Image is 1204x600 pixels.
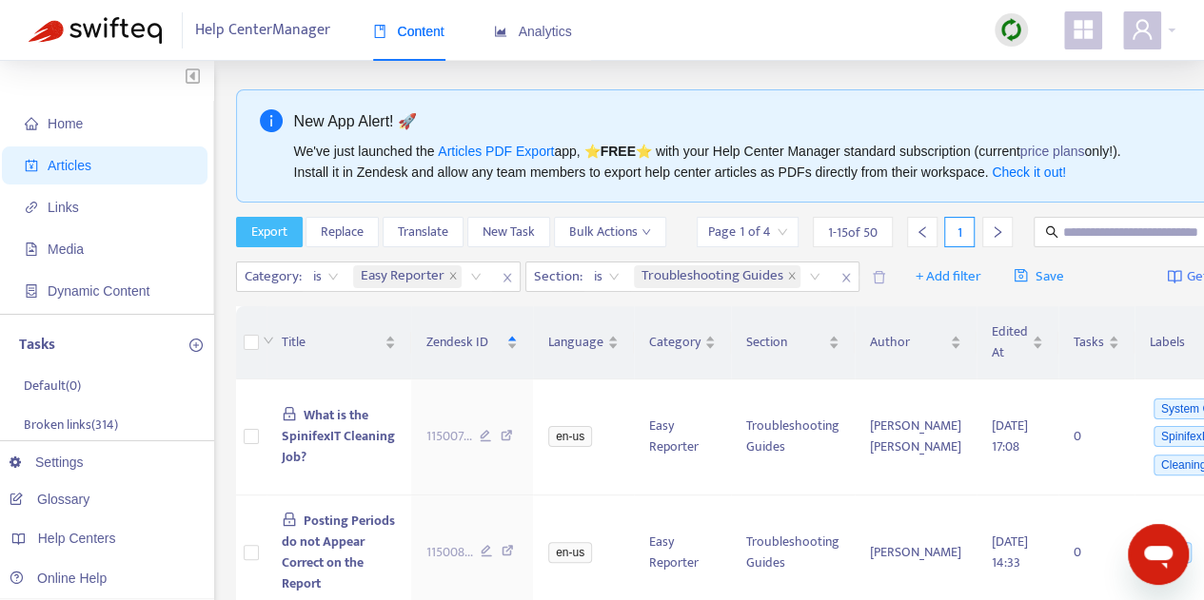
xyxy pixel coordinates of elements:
p: Default ( 0 ) [24,376,81,396]
img: sync.dc5367851b00ba804db3.png [999,18,1023,42]
img: Swifteq [29,17,162,44]
td: 0 [1058,379,1135,495]
span: Language [548,332,603,353]
span: Content [373,24,444,39]
span: Troubleshooting Guides [634,265,800,288]
span: Dynamic Content [48,283,149,299]
span: down [641,227,651,237]
span: down [263,335,274,346]
button: + Add filter [900,261,995,292]
span: Save [1014,265,1064,288]
th: Category [634,306,731,379]
button: New Task [467,217,550,247]
span: Easy Reporter [353,265,462,288]
th: Section [731,306,855,379]
span: plus-circle [189,339,203,352]
span: Home [48,116,83,131]
span: close [495,266,520,289]
b: FREE [600,144,635,159]
span: New Task [483,222,535,242]
span: Analytics [494,24,572,39]
th: Edited At [977,306,1058,379]
span: link [25,201,38,214]
img: image-link [1167,269,1182,284]
span: Author [870,332,946,353]
a: price plans [1020,144,1085,159]
span: close [787,271,797,282]
button: Translate [383,217,464,247]
th: Author [855,306,977,379]
span: book [373,25,386,38]
span: save [1014,268,1028,282]
span: close [834,266,859,289]
span: 1 - 15 of 50 [828,223,878,242]
span: [DATE] 17:08 [992,415,1028,457]
span: Export [251,222,287,242]
a: Articles PDF Export [438,144,554,159]
span: account-book [25,159,38,172]
a: Online Help [10,571,107,586]
th: Language [533,306,634,379]
th: Title [266,306,411,379]
iframe: Bouton de lancement de la fenêtre de messagerie [1128,524,1189,585]
span: lock [282,406,297,421]
div: 1 [944,217,975,247]
span: close [448,271,458,282]
span: is [313,262,339,291]
td: Easy Reporter [634,379,731,495]
a: Check it out! [992,165,1066,180]
a: Glossary [10,492,89,507]
span: Posting Periods do not Appear Correct on the Report [282,510,396,594]
span: Category [649,332,701,353]
span: appstore [1072,18,1095,41]
button: Replace [306,217,379,247]
span: file-image [25,242,38,256]
span: Troubleshooting Guides [641,265,783,288]
span: Edited At [992,321,1028,363]
span: Links [48,200,79,215]
span: en-us [548,426,592,447]
span: Tasks [1074,332,1104,353]
span: Zendesk ID [426,332,503,353]
span: home [25,117,38,130]
span: Help Center Manager [195,12,330,48]
span: Category : [237,262,305,291]
span: Section : [526,262,585,291]
span: left [916,225,929,239]
span: right [991,225,1004,239]
th: Tasks [1058,306,1135,379]
p: Broken links ( 314 ) [24,415,118,435]
span: Help Centers [38,531,116,546]
span: search [1045,225,1058,239]
span: + Add filter [915,265,980,288]
span: Media [48,242,84,257]
span: delete [872,270,886,284]
span: is [594,262,620,291]
span: container [25,284,38,298]
span: Articles [48,158,91,173]
span: Title [282,332,381,353]
td: [PERSON_NAME] [PERSON_NAME] [855,379,977,495]
td: Troubleshooting Guides [731,379,855,495]
p: Tasks [19,334,55,357]
span: Easy Reporter [361,265,444,288]
span: user [1131,18,1154,41]
span: 115008 ... [426,542,473,563]
span: en-us [548,542,592,563]
span: 115007 ... [426,426,472,447]
button: Export [236,217,303,247]
span: What is the SpinifexIT Cleaning Job? [282,404,395,468]
span: info-circle [260,109,283,132]
button: saveSave [999,261,1078,292]
span: Translate [398,222,448,242]
span: Section [746,332,824,353]
span: Bulk Actions [569,222,651,242]
a: Settings [10,455,84,470]
button: Bulk Actionsdown [554,217,666,247]
span: area-chart [494,25,507,38]
span: lock [282,512,297,527]
span: [DATE] 14:33 [992,531,1028,573]
span: Replace [321,222,364,242]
